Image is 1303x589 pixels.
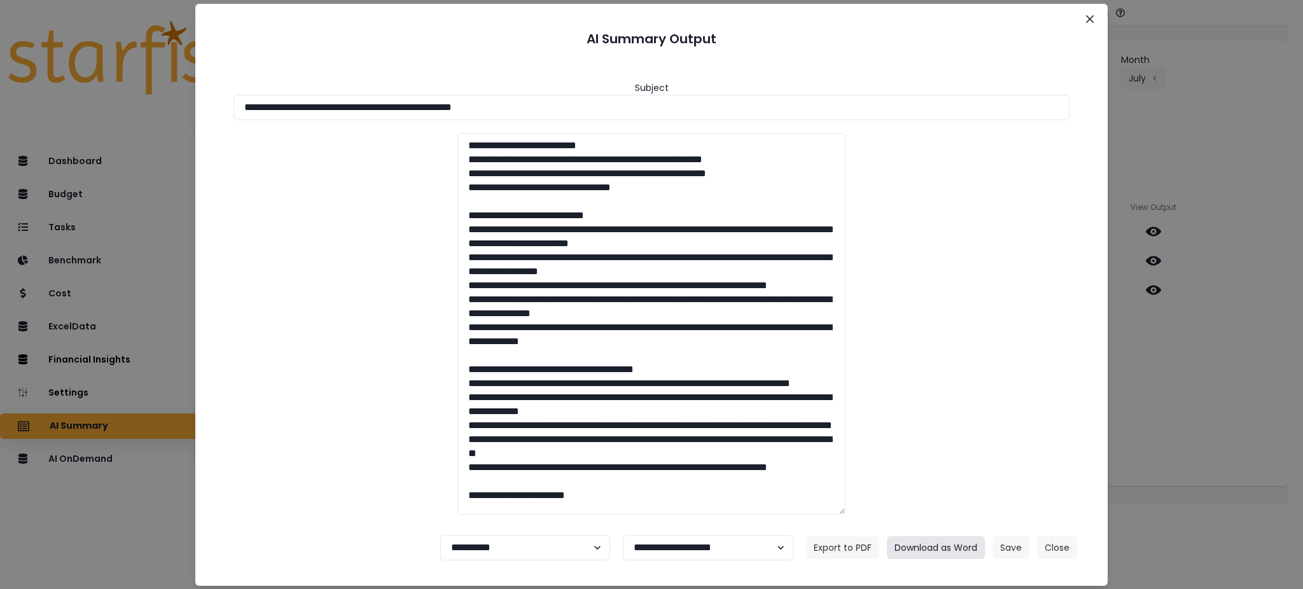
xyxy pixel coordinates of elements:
[993,536,1029,559] button: Save
[635,81,669,95] header: Subject
[887,536,985,559] button: Download as Word
[1080,9,1100,29] button: Close
[1037,536,1077,559] button: Close
[211,19,1092,59] header: AI Summary Output
[806,536,879,559] button: Export to PDF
